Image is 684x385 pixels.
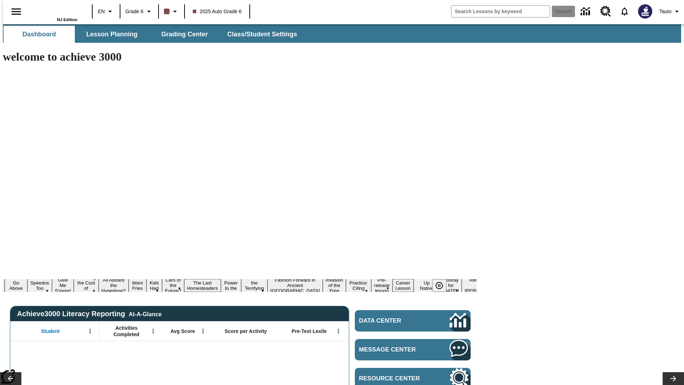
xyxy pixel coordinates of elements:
span: Tauto [659,8,672,15]
button: Slide 5 Are Speedos Too Speedy? [27,274,52,297]
input: search field [451,6,550,17]
button: Language: EN, Select a language [95,5,118,18]
div: Home [31,2,77,22]
div: SubNavbar [3,26,304,43]
button: Pause [432,279,446,292]
button: Open Menu [148,326,159,337]
button: Open Menu [85,326,95,337]
button: Slide 7 Covering the Cost of College [74,274,98,297]
span: EN [98,8,105,15]
span: Message Center [359,346,428,353]
button: Slide 9 Do You Want Fries With That? [129,268,146,303]
span: Lesson Planning [86,30,138,38]
span: Grading Center [161,30,208,38]
span: Dashboard [22,30,56,38]
button: Grading Center [149,26,220,43]
button: Slide 13 Solar Power to the People [221,274,242,297]
button: Slide 19 Career Lesson [393,279,414,292]
div: SubNavbar [3,24,681,43]
span: Avg Score [170,328,195,334]
button: Dashboard [4,26,75,43]
button: Lesson carousel, Next [663,372,684,385]
span: Activities Completed [103,325,150,338]
button: Slide 4 U.S. Soldiers Go Above and Beyond [5,268,27,303]
button: Open side menu [6,1,27,22]
button: Slide 20 Cooking Up Native Traditions [414,274,440,297]
button: Grade: Grade 6, Select a grade [123,5,156,18]
button: Open Menu [333,326,344,337]
span: Resource Center [359,375,428,382]
button: Slide 10 Dirty Jobs Kids Had To Do [146,268,162,303]
span: 2025 Auto Grade 6 [193,8,242,15]
button: Slide 15 Fashion Forward in Ancient Rome [268,276,323,294]
button: Slide 12 The Last Homesteaders [184,279,221,292]
a: Data Center [576,2,596,21]
button: Slide 16 The Invasion of the Free CD [323,271,346,300]
a: Data Center [355,310,471,332]
button: Lesson Planning [76,26,147,43]
h1: welcome to achieve 3000 [3,50,477,63]
span: Pre-Test Lexile [292,328,327,334]
button: Slide 14 Attack of the Terrifying Tomatoes [241,274,268,297]
span: Data Center [359,317,426,324]
button: Class/Student Settings [222,26,303,43]
button: Slide 6 Give Me S'more! [52,276,74,294]
a: Home [31,3,77,17]
button: Select a new avatar [634,2,657,21]
span: Grade 6 [125,8,144,15]
button: Slide 18 Pre-release lesson [371,276,393,294]
button: Slide 8 All Aboard the Hyperloop? [99,276,129,294]
span: Student [41,328,59,334]
button: Slide 22 Remembering Justice O'Connor [462,276,507,294]
span: Class/Student Settings [227,30,297,38]
div: Pause [432,279,454,292]
button: Open Menu [198,326,208,337]
button: Slide 11 Cars of the Future? [162,276,184,294]
button: Class color is dark brown. Change class color [161,5,182,18]
span: Score per Activity [225,328,267,334]
div: At-A-Glance [129,310,161,318]
span: Achieve3000 Literacy Reporting [17,310,162,318]
button: Slide 17 Mixed Practice: Citing Evidence [346,274,371,297]
a: Message Center [355,339,471,360]
button: Profile/Settings [657,5,684,18]
img: Avatar [638,4,652,19]
a: Resource Center, Will open in new tab [596,2,615,21]
span: NJ Edition [57,17,77,22]
a: Notifications [615,2,634,21]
